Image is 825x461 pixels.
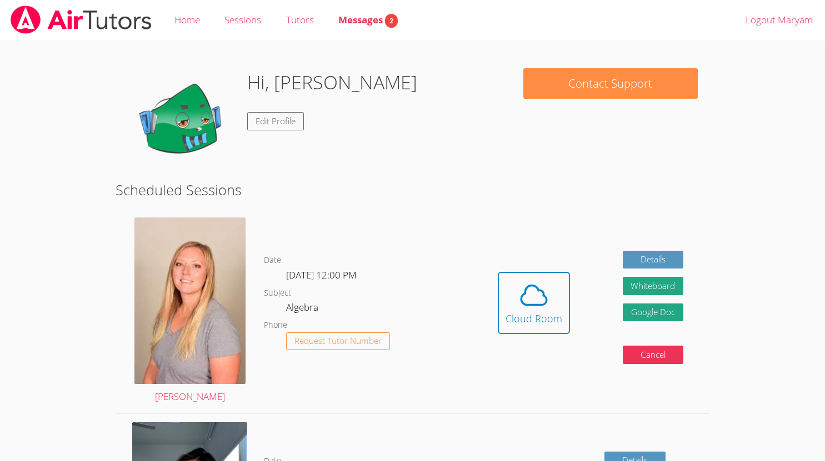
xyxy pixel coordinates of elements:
[506,311,562,326] div: Cloud Room
[127,68,238,179] img: default.png
[264,318,287,332] dt: Phone
[498,272,570,334] button: Cloud Room
[286,300,321,318] dd: Algebra
[338,13,398,26] span: Messages
[264,254,281,267] dt: Date
[286,269,357,281] span: [DATE] 12:00 PM
[286,332,390,351] button: Request Tutor Number
[134,217,246,384] img: avatar.png
[9,6,153,34] img: airtutors_banner-c4298cdbf04f3fff15de1276eac7730deb9818008684d7c2e4769d2f7ddbe033.png
[116,179,709,200] h2: Scheduled Sessions
[623,346,684,364] button: Cancel
[264,286,291,300] dt: Subject
[247,68,417,97] h1: Hi, [PERSON_NAME]
[385,14,398,28] span: 2
[623,251,684,269] a: Details
[247,112,304,130] a: Edit Profile
[623,277,684,295] button: Whiteboard
[294,337,382,345] span: Request Tutor Number
[623,303,684,322] a: Google Doc
[134,217,246,405] a: [PERSON_NAME]
[523,68,698,99] button: Contact Support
